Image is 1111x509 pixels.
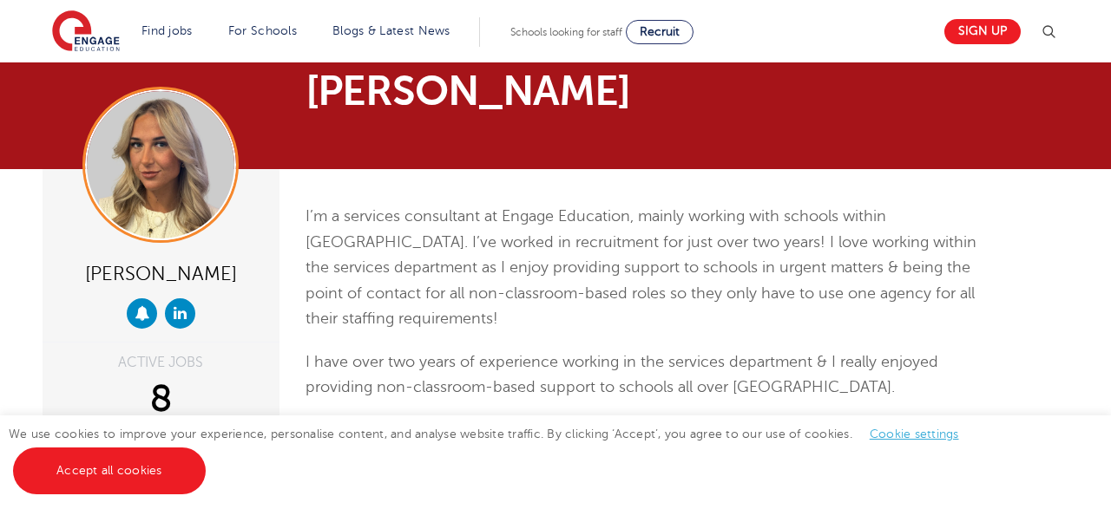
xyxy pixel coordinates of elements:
span: Schools looking for staff [510,26,622,38]
a: For Schools [228,24,297,37]
a: Recruit [626,20,694,44]
span: I’m a services consultant at Engage Education, mainly working with schools within [GEOGRAPHIC_DAT... [306,207,976,327]
a: Accept all cookies [13,447,206,494]
h1: [PERSON_NAME] [306,70,718,112]
img: Engage Education [52,10,120,54]
a: Blogs & Latest News [332,24,450,37]
span: We use cookies to improve your experience, personalise content, and analyse website traffic. By c... [9,427,976,477]
a: Cookie settings [870,427,959,440]
div: ACTIVE JOBS [56,356,266,369]
span: I have over two years of experience working in the services department & I really enjoyed providi... [306,353,938,396]
div: [PERSON_NAME] [56,256,266,290]
a: Find jobs [141,24,193,37]
div: 8 [56,378,266,421]
span: Recruit [640,25,680,38]
a: Sign up [944,19,1021,44]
